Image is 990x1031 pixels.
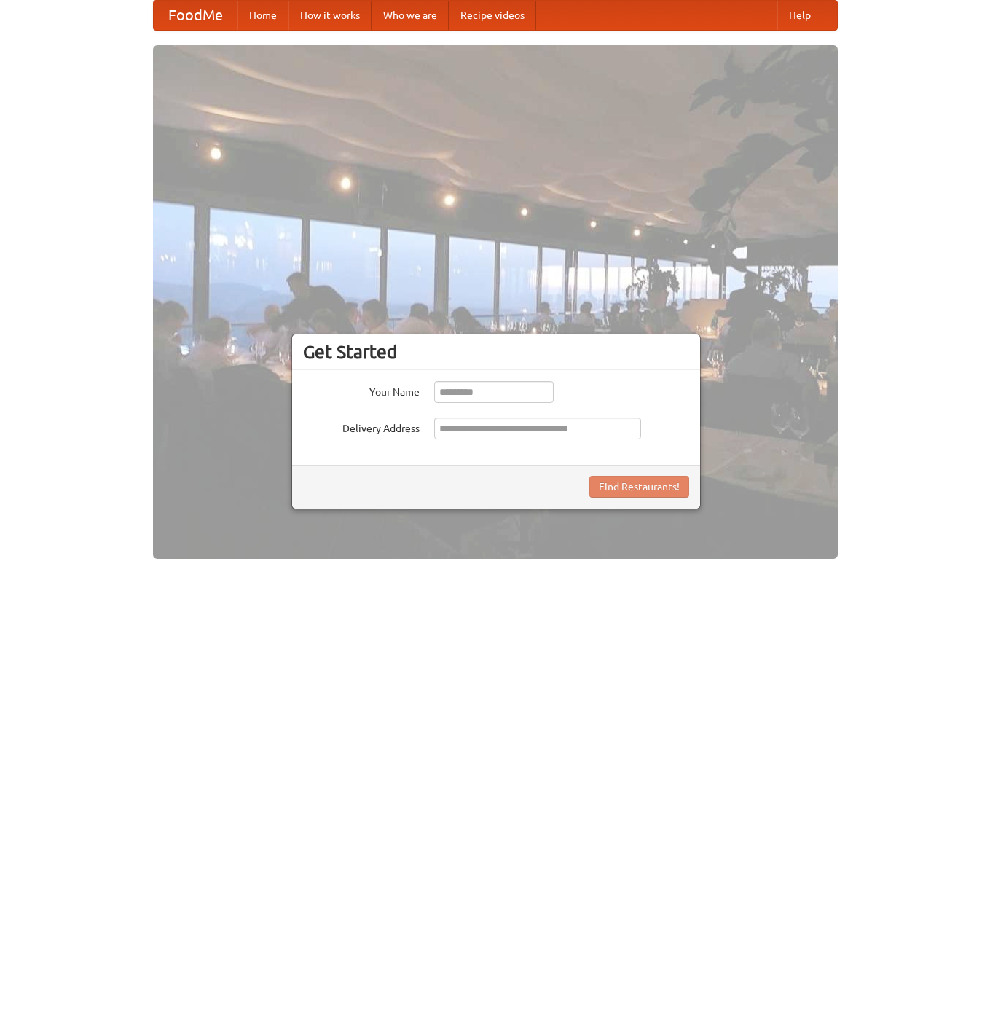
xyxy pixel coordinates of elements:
[288,1,372,30] a: How it works
[303,381,420,399] label: Your Name
[154,1,237,30] a: FoodMe
[777,1,822,30] a: Help
[372,1,449,30] a: Who we are
[237,1,288,30] a: Home
[303,341,689,363] h3: Get Started
[589,476,689,498] button: Find Restaurants!
[303,418,420,436] label: Delivery Address
[449,1,536,30] a: Recipe videos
